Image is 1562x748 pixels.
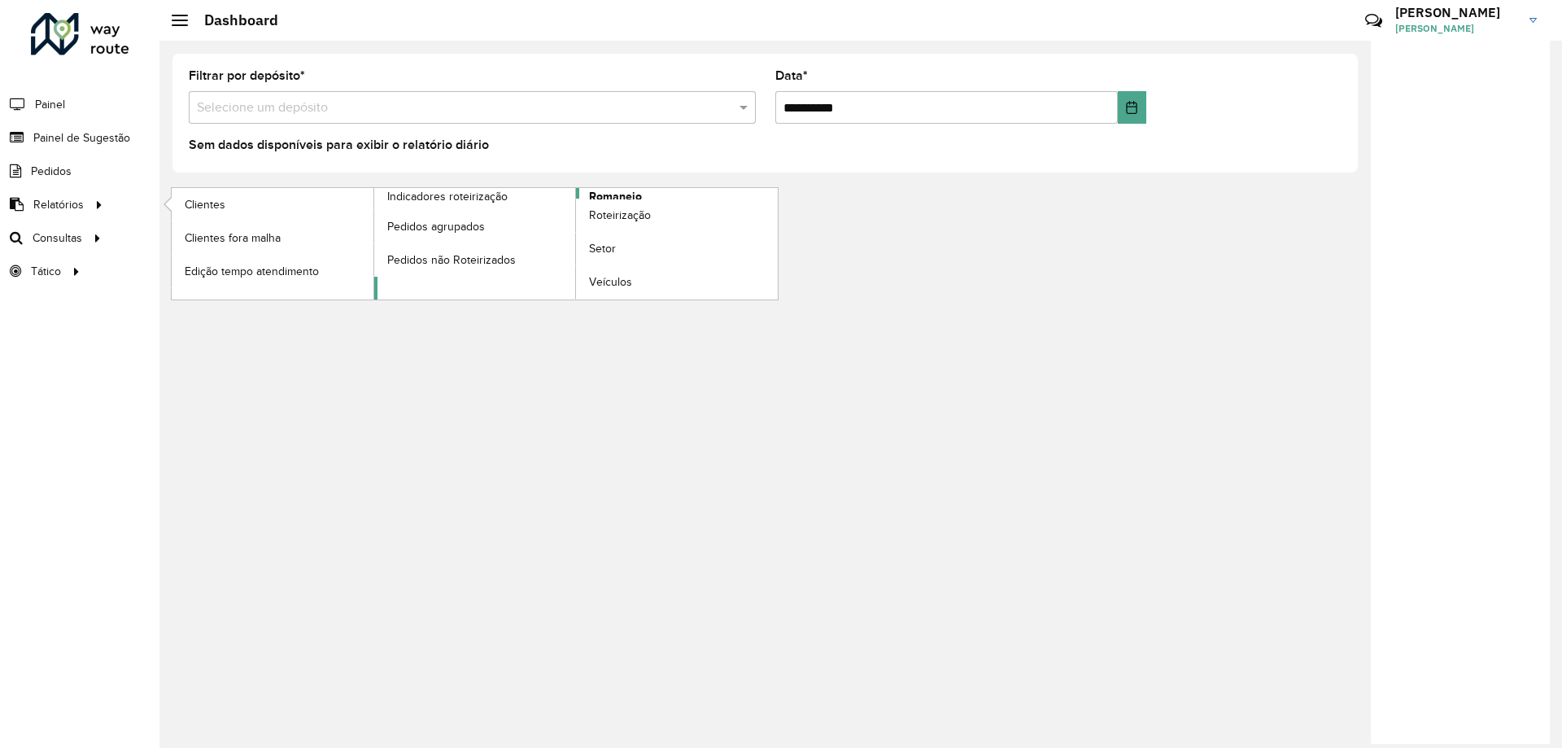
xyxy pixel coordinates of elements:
span: Edição tempo atendimento [185,263,319,280]
span: Pedidos agrupados [387,218,485,235]
a: Pedidos não Roteirizados [374,243,576,276]
span: Veículos [589,273,632,291]
span: Pedidos [31,163,72,180]
span: Painel de Sugestão [33,129,130,147]
a: Edição tempo atendimento [172,255,373,287]
span: Tático [31,263,61,280]
a: Contato Rápido [1356,3,1391,38]
span: [PERSON_NAME] [1395,21,1517,36]
a: Veículos [576,266,778,299]
button: Choose Date [1118,91,1146,124]
span: Setor [589,240,616,257]
span: Indicadores roteirização [387,188,508,205]
label: Sem dados disponíveis para exibir o relatório diário [189,135,489,155]
span: Roteirização [589,207,651,224]
h3: [PERSON_NAME] [1395,5,1517,20]
span: Relatórios [33,196,84,213]
span: Painel [35,96,65,113]
h2: Dashboard [188,11,278,29]
span: Romaneio [589,188,642,205]
span: Clientes fora malha [185,230,281,247]
a: Clientes [172,188,373,221]
a: Clientes fora malha [172,221,373,254]
span: Clientes [185,196,225,213]
a: Roteirização [576,199,778,232]
a: Romaneio [374,188,779,300]
a: Setor [576,233,778,265]
span: Pedidos não Roteirizados [387,252,516,269]
label: Filtrar por depósito [189,66,305,85]
label: Data [775,66,808,85]
a: Indicadores roteirização [172,188,576,300]
a: Pedidos agrupados [374,210,576,243]
span: Consultas [33,230,82,247]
